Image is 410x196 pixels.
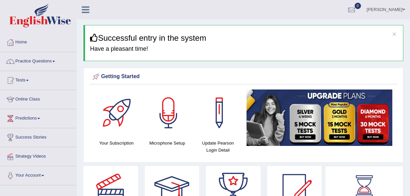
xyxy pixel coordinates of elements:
a: Tests [0,71,76,88]
img: small5.jpg [247,89,392,146]
a: Home [0,33,76,50]
button: × [392,30,396,37]
h4: Have a pleasant time! [90,46,398,52]
h4: Update Pearson Login Detail [196,140,240,154]
div: Getting Started [91,72,396,82]
a: Success Stories [0,128,76,145]
a: Practice Questions [0,52,76,69]
span: 0 [355,3,361,9]
a: Strategy Videos [0,147,76,164]
h3: Successful entry in the system [90,34,398,42]
h4: Your Subscription [94,140,138,147]
a: Online Class [0,90,76,107]
h4: Microphone Setup [145,140,189,147]
a: Predictions [0,109,76,126]
a: Your Account [0,166,76,183]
